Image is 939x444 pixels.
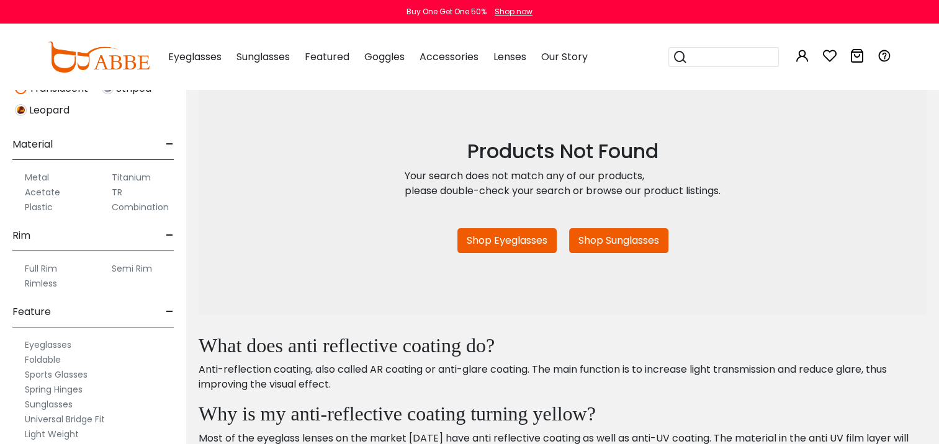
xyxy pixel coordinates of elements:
[199,402,914,425] h2: Why is my anti-reflective coating turning yellow?
[25,427,79,442] label: Light Weight
[112,185,122,200] label: TR
[199,334,914,357] h2: What does anti reflective coating do?
[420,50,478,64] span: Accessories
[29,103,70,118] span: Leopard
[25,261,57,276] label: Full Rim
[457,228,557,253] a: Shop Eyeglasses
[493,50,526,64] span: Lenses
[405,140,721,163] h2: Products Not Found
[25,412,105,427] label: Universal Bridge Fit
[569,228,668,253] a: Shop Sunglasses
[25,170,49,185] label: Metal
[168,50,222,64] span: Eyeglasses
[488,6,532,17] a: Shop now
[495,6,532,17] div: Shop now
[25,382,83,397] label: Spring Hinges
[15,104,27,116] img: Leopard
[166,221,174,251] span: -
[166,130,174,159] span: -
[405,184,721,198] div: please double-check your search or browse our product listings.
[12,221,30,251] span: Rim
[407,6,487,17] div: Buy One Get One 50%
[25,337,71,352] label: Eyeglasses
[199,362,914,392] p: Anti-reflection coating, also called AR coating or anti-glare coating. The main function is to in...
[25,397,73,412] label: Sunglasses
[112,261,152,276] label: Semi Rim
[25,352,61,367] label: Foldable
[166,297,174,327] span: -
[236,50,290,64] span: Sunglasses
[12,130,53,159] span: Material
[112,170,151,185] label: Titanium
[405,169,721,184] div: Your search does not match any of our products,
[12,297,51,327] span: Feature
[25,200,53,215] label: Plastic
[364,50,405,64] span: Goggles
[25,185,60,200] label: Acetate
[48,42,150,73] img: abbeglasses.com
[541,50,588,64] span: Our Story
[305,50,349,64] span: Featured
[25,276,57,291] label: Rimless
[25,367,88,382] label: Sports Glasses
[112,200,169,215] label: Combination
